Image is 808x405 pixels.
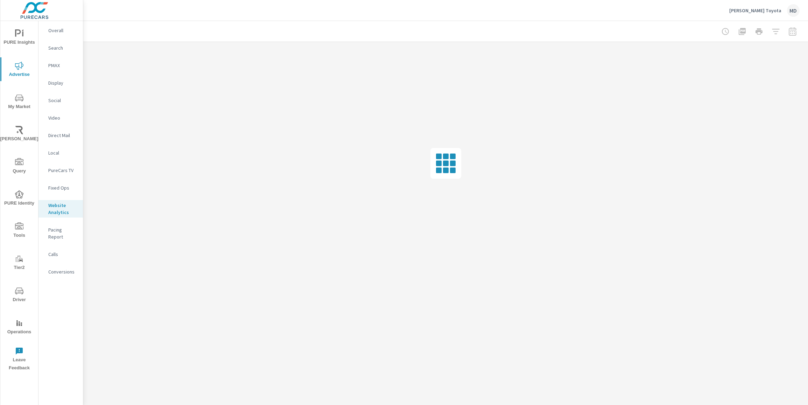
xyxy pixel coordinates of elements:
p: PureCars TV [48,167,77,174]
p: Conversions [48,268,77,275]
p: Social [48,97,77,104]
p: Website Analytics [48,202,77,216]
p: Pacing Report [48,226,77,240]
span: Advertise [2,62,36,79]
p: Local [48,149,77,156]
span: Driver [2,287,36,304]
div: nav menu [0,21,38,375]
div: Conversions [38,267,83,277]
span: Leave Feedback [2,347,36,372]
div: PMAX [38,60,83,71]
div: Video [38,113,83,123]
div: Display [38,78,83,88]
span: Tier2 [2,255,36,272]
span: Operations [2,319,36,336]
div: Fixed Ops [38,183,83,193]
div: Overall [38,25,83,36]
span: Query [2,158,36,175]
p: Direct Mail [48,132,77,139]
span: PURE Insights [2,29,36,47]
p: Fixed Ops [48,184,77,191]
div: MD [787,4,800,17]
div: Calls [38,249,83,260]
div: Direct Mail [38,130,83,141]
div: Social [38,95,83,106]
p: PMAX [48,62,77,69]
p: Overall [48,27,77,34]
div: Local [38,148,83,158]
span: My Market [2,94,36,111]
p: Search [48,44,77,51]
div: Search [38,43,83,53]
span: PURE Identity [2,190,36,207]
span: [PERSON_NAME] [2,126,36,143]
div: PureCars TV [38,165,83,176]
div: Pacing Report [38,225,83,242]
p: Calls [48,251,77,258]
span: Tools [2,222,36,240]
p: Video [48,114,77,121]
p: Display [48,79,77,86]
p: [PERSON_NAME] Toyota [729,7,781,14]
div: Website Analytics [38,200,83,218]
